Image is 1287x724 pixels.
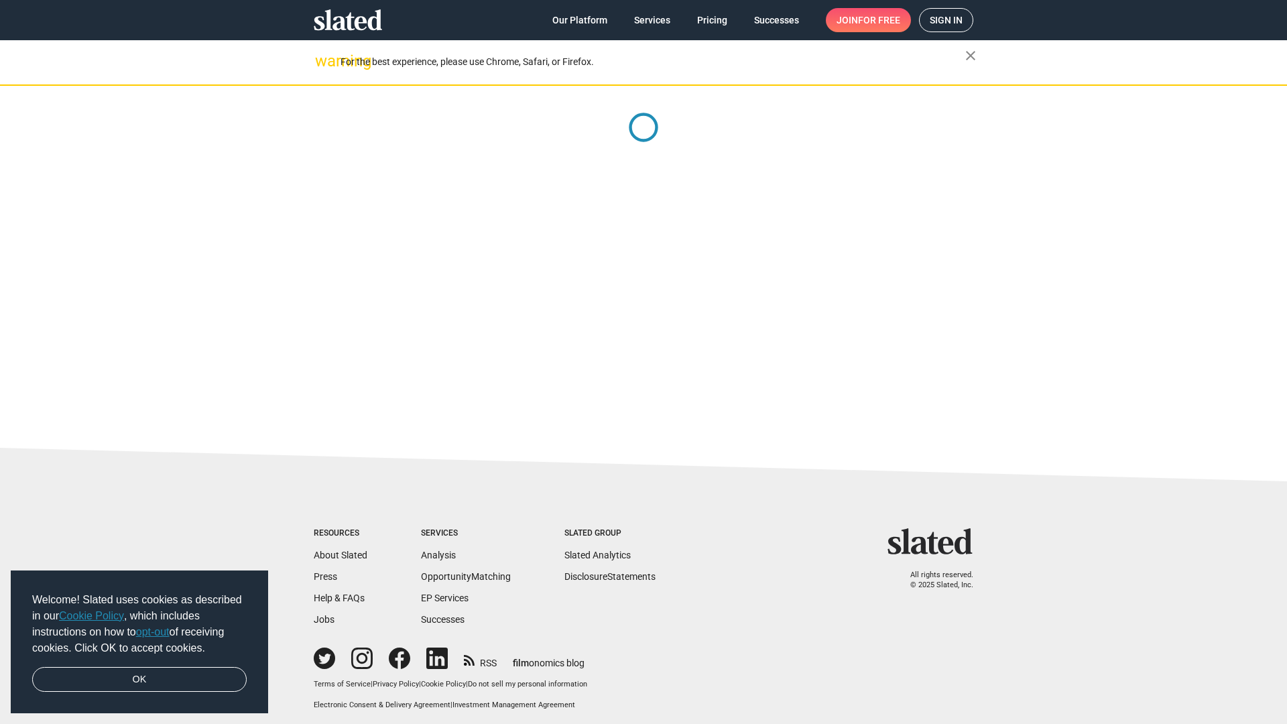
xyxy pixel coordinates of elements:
[858,8,900,32] span: for free
[542,8,618,32] a: Our Platform
[564,550,631,560] a: Slated Analytics
[32,592,247,656] span: Welcome! Slated uses cookies as described in our , which includes instructions on how to of recei...
[371,680,373,688] span: |
[32,667,247,692] a: dismiss cookie message
[686,8,738,32] a: Pricing
[564,528,656,539] div: Slated Group
[421,571,511,582] a: OpportunityMatching
[421,680,466,688] a: Cookie Policy
[59,610,124,621] a: Cookie Policy
[919,8,973,32] a: Sign in
[314,701,450,709] a: Electronic Consent & Delivery Agreement
[513,646,585,670] a: filmonomics blog
[896,570,973,590] p: All rights reserved. © 2025 Slated, Inc.
[421,614,465,625] a: Successes
[314,614,334,625] a: Jobs
[452,701,575,709] a: Investment Management Agreement
[314,571,337,582] a: Press
[623,8,681,32] a: Services
[754,8,799,32] span: Successes
[419,680,421,688] span: |
[743,8,810,32] a: Successes
[513,658,529,668] span: film
[466,680,468,688] span: |
[837,8,900,32] span: Join
[450,701,452,709] span: |
[314,550,367,560] a: About Slated
[421,593,469,603] a: EP Services
[373,680,419,688] a: Privacy Policy
[963,48,979,64] mat-icon: close
[552,8,607,32] span: Our Platform
[697,8,727,32] span: Pricing
[341,53,965,71] div: For the best experience, please use Chrome, Safari, or Firefox.
[826,8,911,32] a: Joinfor free
[11,570,268,714] div: cookieconsent
[468,680,587,690] button: Do not sell my personal information
[314,528,367,539] div: Resources
[314,593,365,603] a: Help & FAQs
[930,9,963,32] span: Sign in
[464,649,497,670] a: RSS
[421,550,456,560] a: Analysis
[564,571,656,582] a: DisclosureStatements
[421,528,511,539] div: Services
[314,680,371,688] a: Terms of Service
[136,626,170,638] a: opt-out
[315,53,331,69] mat-icon: warning
[634,8,670,32] span: Services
